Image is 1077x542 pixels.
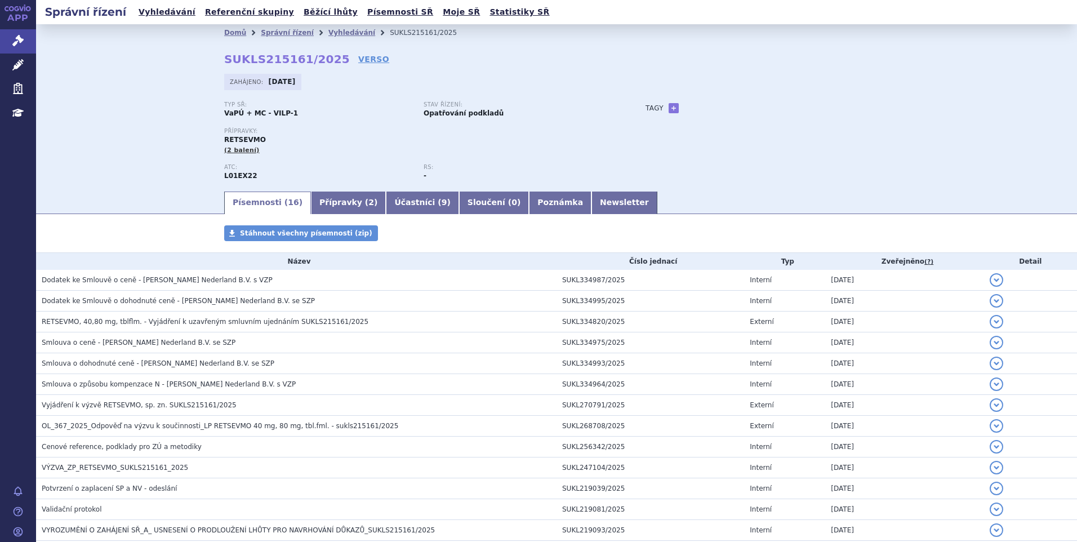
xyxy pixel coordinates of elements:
[557,332,744,353] td: SUKL334975/2025
[224,109,298,117] strong: VaPÚ + MC - VILP-1
[439,5,483,20] a: Moje SŘ
[269,78,296,86] strong: [DATE]
[750,276,772,284] span: Interní
[224,52,350,66] strong: SUKLS215161/2025
[328,29,375,37] a: Vyhledávání
[924,258,933,266] abbr: (?)
[750,380,772,388] span: Interní
[990,398,1003,412] button: detail
[750,318,773,326] span: Externí
[990,482,1003,495] button: detail
[224,136,266,144] span: RETSEVMO
[750,485,772,492] span: Interní
[288,198,299,207] span: 16
[557,520,744,541] td: SUKL219093/2025
[135,5,199,20] a: Vyhledávání
[990,315,1003,328] button: detail
[557,499,744,520] td: SUKL219081/2025
[825,374,983,395] td: [DATE]
[825,291,983,312] td: [DATE]
[825,416,983,437] td: [DATE]
[825,457,983,478] td: [DATE]
[240,229,372,237] span: Stáhnout všechny písemnosti (zip)
[557,478,744,499] td: SUKL219039/2025
[557,291,744,312] td: SUKL334995/2025
[825,270,983,291] td: [DATE]
[300,5,361,20] a: Běžící lhůty
[744,253,825,270] th: Typ
[42,276,273,284] span: Dodatek ke Smlouvě o ceně - Eli Lilly Nederland B.V. s VZP
[557,437,744,457] td: SUKL256342/2025
[557,416,744,437] td: SUKL268708/2025
[750,443,772,451] span: Interní
[591,192,657,214] a: Newsletter
[42,339,235,346] span: Smlouva o ceně - Eli Lilly Nederland B.V. se SZP
[224,146,260,154] span: (2 balení)
[669,103,679,113] a: +
[825,520,983,541] td: [DATE]
[750,339,772,346] span: Interní
[424,109,504,117] strong: Opatřování podkladů
[442,198,447,207] span: 9
[224,164,412,171] p: ATC:
[990,461,1003,474] button: detail
[311,192,386,214] a: Přípravky (2)
[557,270,744,291] td: SUKL334987/2025
[486,5,553,20] a: Statistiky SŘ
[990,523,1003,537] button: detail
[36,253,557,270] th: Název
[42,526,435,534] span: VYROZUMĚNÍ O ZAHÁJENÍ SŘ_A_ USNESENÍ O PRODLOUŽENÍ LHŮTY PRO NAVRHOVÁNÍ DŮKAZŮ_SUKLS215161/2025
[424,172,426,180] strong: -
[990,294,1003,308] button: detail
[750,505,772,513] span: Interní
[390,24,471,41] li: SUKLS215161/2025
[825,437,983,457] td: [DATE]
[459,192,529,214] a: Sloučení (0)
[825,312,983,332] td: [DATE]
[364,5,437,20] a: Písemnosti SŘ
[230,77,265,86] span: Zahájeno:
[750,422,773,430] span: Externí
[224,29,246,37] a: Domů
[529,192,591,214] a: Poznámka
[750,401,773,409] span: Externí
[424,164,612,171] p: RS:
[557,457,744,478] td: SUKL247104/2025
[557,253,744,270] th: Číslo jednací
[358,54,389,65] a: VERSO
[424,101,612,108] p: Stav řízení:
[825,478,983,499] td: [DATE]
[750,464,772,472] span: Interní
[386,192,459,214] a: Účastníci (9)
[202,5,297,20] a: Referenční skupiny
[42,359,274,367] span: Smlouva o dohodnuté ceně - Eli Lilly Nederland B.V. se SZP
[990,503,1003,516] button: detail
[750,359,772,367] span: Interní
[224,225,378,241] a: Stáhnout všechny písemnosti (zip)
[224,101,412,108] p: Typ SŘ:
[990,440,1003,454] button: detail
[42,380,296,388] span: Smlouva o způsobu kompenzace N - Eli Lilly Nederland B.V. s VZP
[557,312,744,332] td: SUKL334820/2025
[261,29,314,37] a: Správní řízení
[825,253,983,270] th: Zveřejněno
[990,377,1003,391] button: detail
[825,332,983,353] td: [DATE]
[750,526,772,534] span: Interní
[42,443,202,451] span: Cenové reference, podklady pro ZÚ a metodiky
[557,395,744,416] td: SUKL270791/2025
[990,273,1003,287] button: detail
[750,297,772,305] span: Interní
[224,128,623,135] p: Přípravky:
[36,4,135,20] h2: Správní řízení
[825,499,983,520] td: [DATE]
[511,198,517,207] span: 0
[557,374,744,395] td: SUKL334964/2025
[42,401,237,409] span: Vyjádření k výzvě RETSEVMO, sp. zn. SUKLS215161/2025
[557,353,744,374] td: SUKL334993/2025
[984,253,1077,270] th: Detail
[825,353,983,374] td: [DATE]
[224,172,257,180] strong: SELPERKATINIB
[990,357,1003,370] button: detail
[42,464,188,472] span: VÝZVA_ZP_RETSEVMO_SUKLS215161_2025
